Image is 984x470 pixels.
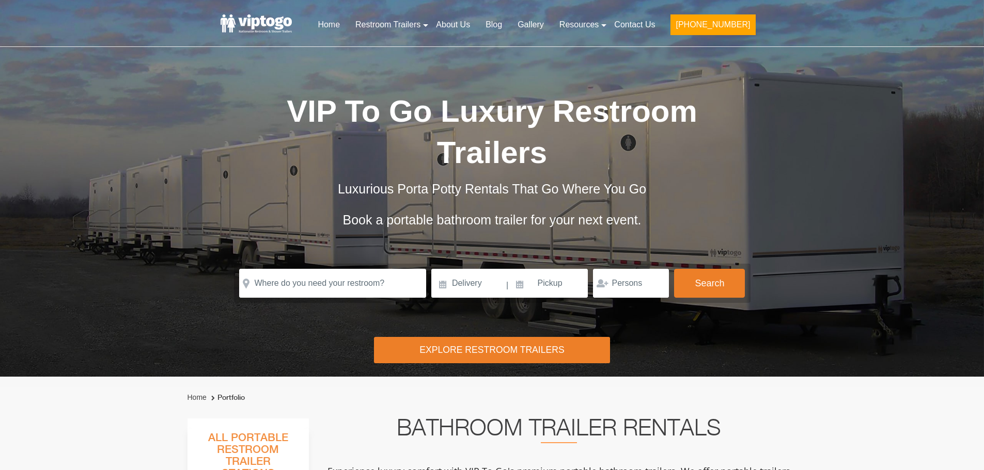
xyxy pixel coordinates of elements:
a: Home [188,393,207,401]
a: Gallery [510,13,552,36]
span: | [506,269,508,302]
h2: Bathroom Trailer Rentals [323,418,795,443]
a: About Us [428,13,478,36]
a: Home [310,13,348,36]
a: Restroom Trailers [348,13,428,36]
span: Luxurious Porta Potty Rentals That Go Where You Go [338,182,646,196]
button: Search [674,269,745,298]
a: [PHONE_NUMBER] [663,13,763,41]
a: Blog [478,13,510,36]
input: Persons [593,269,669,298]
span: VIP To Go Luxury Restroom Trailers [287,94,697,170]
input: Delivery [431,269,505,298]
a: Resources [552,13,606,36]
span: Book a portable bathroom trailer for your next event. [342,213,641,227]
div: Explore Restroom Trailers [374,337,610,363]
a: Contact Us [606,13,663,36]
button: [PHONE_NUMBER] [670,14,755,35]
input: Where do you need your restroom? [239,269,426,298]
li: Portfolio [209,392,245,404]
input: Pickup [510,269,588,298]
